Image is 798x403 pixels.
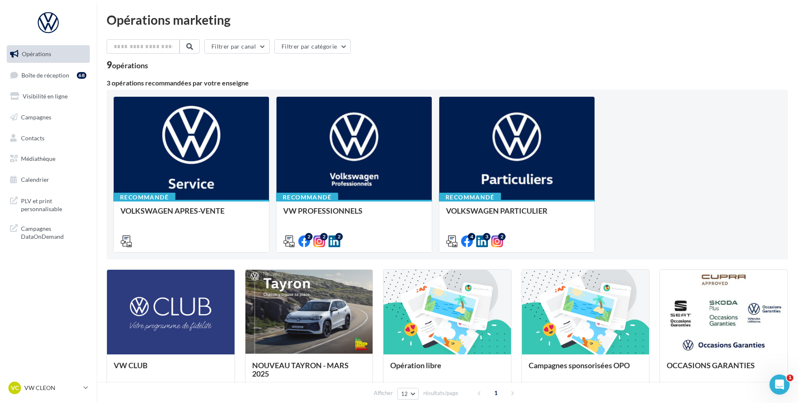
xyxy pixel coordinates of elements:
div: 2 [305,233,313,240]
p: VW CLEON [24,384,80,392]
div: 4 [468,233,475,240]
span: VC [11,384,19,392]
div: Recommandé [113,193,175,202]
span: Calendrier [21,176,49,183]
a: VC VW CLEON [7,380,90,396]
span: Campagnes [21,114,51,121]
div: 3 [483,233,490,240]
div: 2 [498,233,506,240]
a: PLV et print personnalisable [5,192,91,217]
div: 2 [320,233,328,240]
span: VOLKSWAGEN PARTICULIER [446,206,548,215]
iframe: Intercom live chat [769,375,790,395]
div: 3 opérations recommandées par votre enseigne [107,80,788,86]
div: Recommandé [276,193,338,202]
a: Campagnes [5,108,91,126]
span: VOLKSWAGEN APRES-VENTE [120,206,224,215]
div: 9 [107,60,148,70]
div: 2 [335,233,343,240]
div: Opérations marketing [107,13,788,26]
span: 1 [787,375,793,381]
div: opérations [112,62,148,69]
span: NOUVEAU TAYRON - MARS 2025 [252,361,349,378]
span: 12 [401,390,408,397]
span: Afficher [374,389,393,397]
span: Boîte de réception [21,71,69,78]
span: Contacts [21,134,44,141]
span: Médiathèque [21,155,55,162]
div: 68 [77,72,86,79]
a: Médiathèque [5,150,91,168]
span: Opération libre [390,361,441,370]
a: Opérations [5,45,91,63]
a: Visibilité en ligne [5,88,91,105]
span: Opérations [22,50,51,57]
span: PLV et print personnalisable [21,195,86,213]
span: Campagnes sponsorisées OPO [529,361,630,370]
span: VW CLUB [114,361,148,370]
span: Visibilité en ligne [23,93,68,100]
div: Recommandé [439,193,501,202]
button: Filtrer par catégorie [274,39,351,54]
a: Contacts [5,129,91,147]
span: OCCASIONS GARANTIES [667,361,755,370]
button: Filtrer par canal [204,39,270,54]
span: résultats/page [423,389,458,397]
span: Campagnes DataOnDemand [21,223,86,241]
span: 1 [489,386,503,400]
a: Campagnes DataOnDemand [5,220,91,244]
a: Boîte de réception68 [5,66,91,84]
span: VW PROFESSIONNELS [283,206,362,215]
button: 12 [397,388,419,400]
a: Calendrier [5,171,91,189]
